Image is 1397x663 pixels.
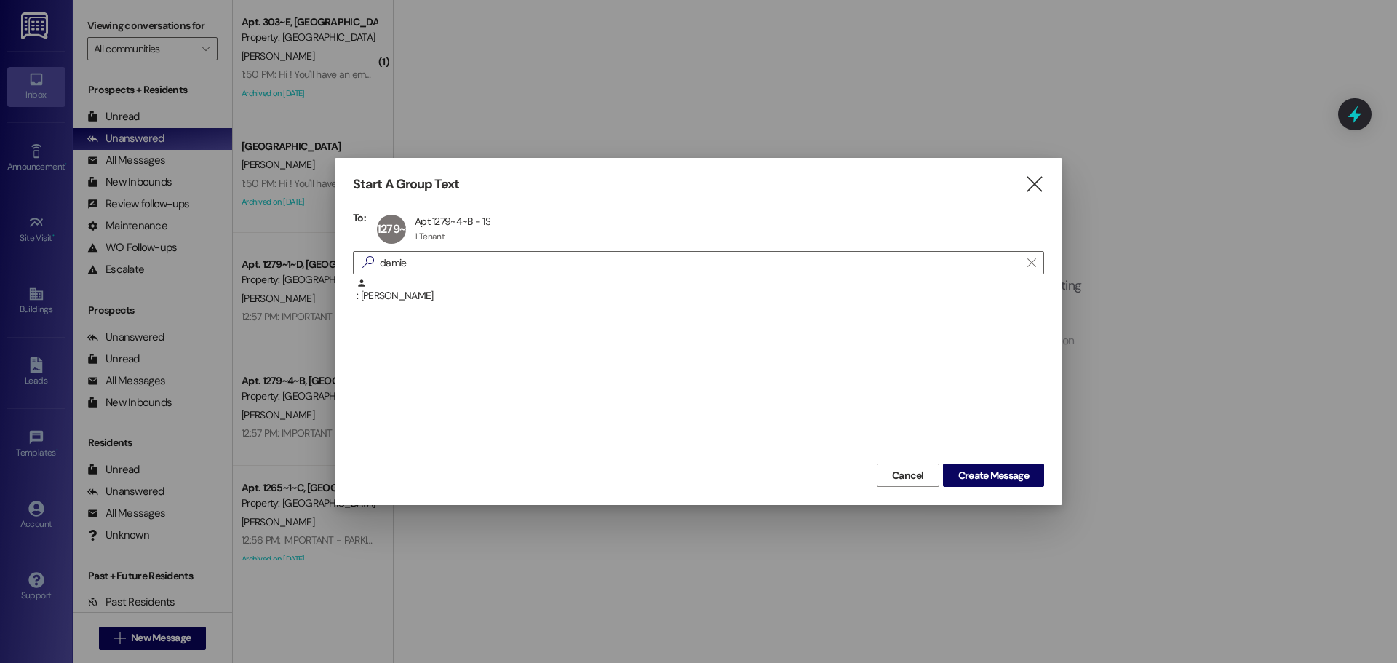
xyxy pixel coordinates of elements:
div: : [PERSON_NAME] [353,278,1044,314]
span: Create Message [958,468,1029,483]
i:  [1024,177,1044,192]
span: 1279~4~B [377,221,425,237]
i:  [357,255,380,270]
button: Create Message [943,464,1044,487]
div: Apt 1279~4~B - 1S [415,215,490,228]
h3: Start A Group Text [353,176,459,193]
input: Search for any contact or apartment [380,253,1020,273]
button: Clear text [1020,252,1043,274]
h3: To: [353,211,366,224]
span: Cancel [892,468,924,483]
div: 1 Tenant [415,231,445,242]
button: Cancel [877,464,939,487]
i:  [1027,257,1035,269]
div: : [PERSON_NAME] [357,278,1044,303]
